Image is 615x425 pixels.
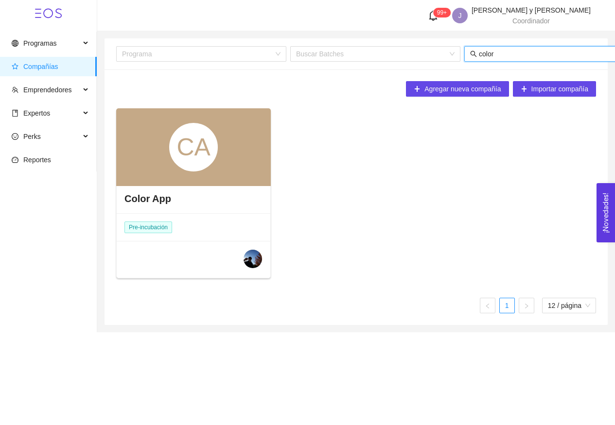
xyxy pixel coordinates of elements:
span: Importar compañía [531,84,589,94]
span: smile [12,133,18,140]
span: bell [428,10,439,21]
span: Programas [23,39,56,47]
span: [PERSON_NAME] y [PERSON_NAME] [472,6,591,14]
sup: 126 [433,8,451,17]
span: J [458,8,461,23]
span: dashboard [12,156,18,163]
span: Compañías [23,63,58,70]
span: left [485,303,491,309]
span: plus [414,85,421,93]
a: 1 [500,298,514,313]
span: Pre-incubación [124,221,172,233]
button: left [480,298,495,313]
span: team [12,86,18,93]
li: 1 [499,298,515,313]
span: right [524,303,529,309]
span: 12 / página [548,298,590,313]
span: global [12,40,18,47]
h4: Color App [124,192,171,205]
div: tamaño de página [542,298,596,313]
span: Emprendedores [23,86,72,94]
li: Página anterior [480,298,495,313]
span: Coordinador [512,17,550,25]
span: Agregar nueva compañía [424,84,501,94]
button: right [519,298,534,313]
span: book [12,110,18,117]
li: Página siguiente [519,298,534,313]
span: Reportes [23,156,51,164]
span: Perks [23,133,41,140]
span: search [470,51,477,57]
img: 1720117004475-me-01.gif [244,250,262,268]
button: Open Feedback Widget [597,183,615,242]
button: plusImportar compañía [513,81,597,97]
button: plusAgregar nueva compañía [406,81,509,97]
span: star [12,63,18,70]
span: plus [521,85,527,93]
div: CA [169,123,218,171]
span: Expertos [23,109,50,117]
